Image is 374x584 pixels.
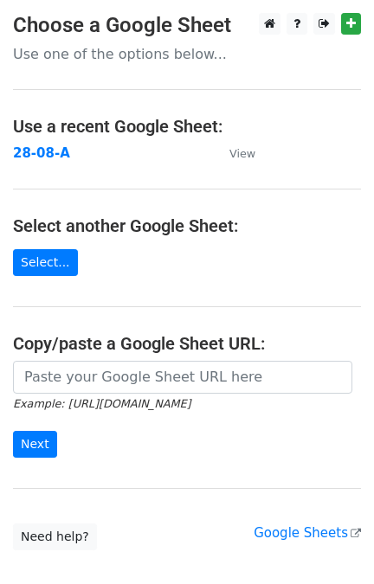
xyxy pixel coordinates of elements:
h3: Choose a Google Sheet [13,13,361,38]
input: Next [13,431,57,458]
h4: Select another Google Sheet: [13,215,361,236]
h4: Use a recent Google Sheet: [13,116,361,137]
a: View [212,145,255,161]
small: View [229,147,255,160]
input: Paste your Google Sheet URL here [13,361,352,394]
a: Google Sheets [254,525,361,541]
a: 28-08-A [13,145,70,161]
a: Select... [13,249,78,276]
a: Need help? [13,523,97,550]
p: Use one of the options below... [13,45,361,63]
small: Example: [URL][DOMAIN_NAME] [13,397,190,410]
h4: Copy/paste a Google Sheet URL: [13,333,361,354]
